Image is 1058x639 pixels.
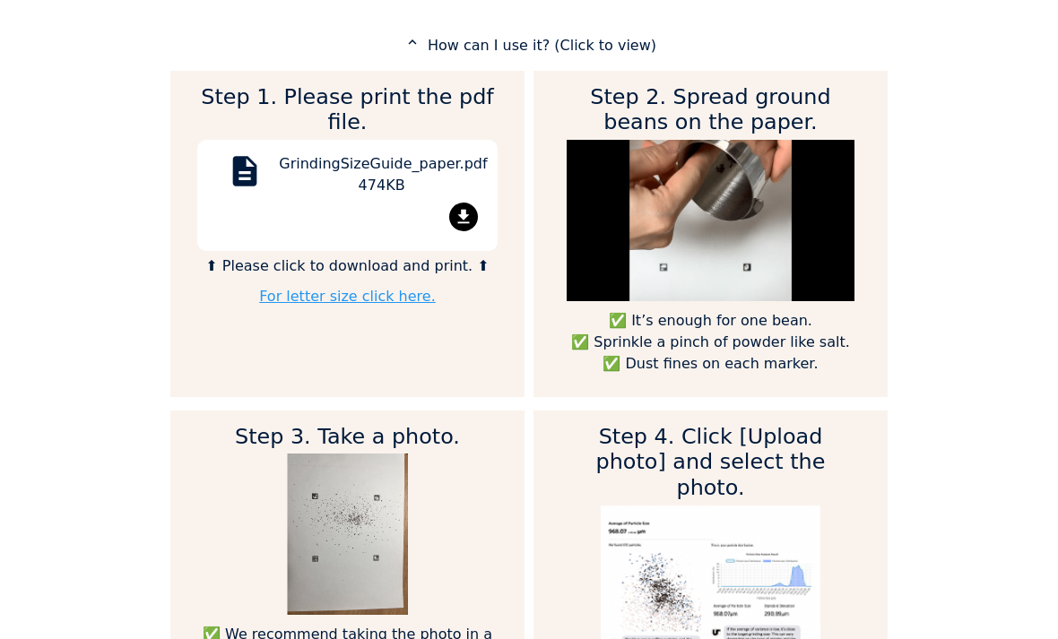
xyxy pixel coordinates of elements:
[197,424,498,450] h2: Step 3. Take a photo.
[259,288,436,305] a: For letter size click here.
[223,153,266,196] mat-icon: description
[560,424,861,501] h2: Step 4. Click [Upload photo] and select the photo.
[567,140,854,301] img: guide
[560,310,861,375] p: ✅ It’s enough for one bean. ✅ Sprinkle a pinch of powder like salt. ✅ Dust fines on each marker.
[170,34,888,56] p: How can I use it? (Click to view)
[402,34,423,50] mat-icon: expand_less
[287,453,408,615] img: guide
[560,84,861,135] h2: Step 2. Spread ground beans on the paper.
[197,84,498,135] h2: Step 1. Please print the pdf file.
[279,153,484,203] div: GrindingSizeGuide_paper.pdf 474KB
[197,255,498,277] p: ⬆ Please click to download and print. ⬆
[449,203,478,231] mat-icon: file_download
